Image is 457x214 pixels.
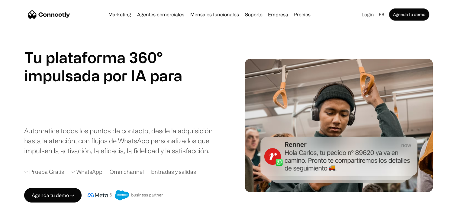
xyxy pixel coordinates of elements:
div: Entradas y salidas [151,168,196,176]
a: Agenda tu demo [389,8,429,21]
a: Soporte [243,12,265,17]
a: Marketing [106,12,134,17]
div: ✓ Prueba Gratis [24,168,64,176]
img: Insignia de socio comercial de Meta y Salesforce. [88,190,163,200]
div: Empresa [266,10,290,19]
h1: Tu plataforma 360° impulsada por IA para [24,48,182,85]
a: Agentes comerciales [135,12,187,17]
div: Automatice todos los puntos de contacto, desde la adquisición hasta la atención, con flujos de Wh... [24,126,214,156]
a: Login [359,10,376,19]
a: Precios [291,12,313,17]
a: Mensajes funcionales [188,12,241,17]
div: es [379,10,384,19]
div: ✓ WhatsApp [71,168,102,176]
div: Empresa [268,10,288,19]
div: es [376,10,388,19]
ul: Language list [12,203,36,212]
a: home [28,10,70,19]
a: Agenda tu demo → [24,188,82,203]
div: carousel [24,85,163,121]
aside: Language selected: Español [6,203,36,212]
div: Omnichannel [110,168,144,176]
